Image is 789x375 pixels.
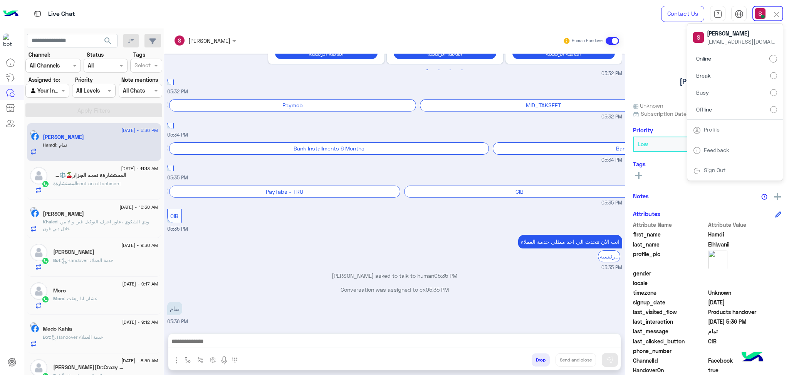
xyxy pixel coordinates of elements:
[53,287,66,294] h5: Moro
[121,357,158,364] span: [DATE] - 8:59 AM
[119,204,158,211] span: [DATE] - 10:38 AM
[755,8,765,19] img: userImage
[693,127,701,134] img: tab
[708,221,782,229] span: Attribute Value
[167,319,188,324] span: 05:36 PM
[447,66,454,74] button: 3 of 2
[167,272,622,280] p: [PERSON_NAME] asked to talk to human
[210,357,216,363] img: create order
[181,353,194,366] button: select flow
[661,6,704,22] a: Contact Us
[633,318,707,326] span: last_interaction
[53,249,94,255] h5: Sally elmalatwy
[633,127,653,133] h6: Priority
[774,193,781,200] img: add
[56,142,67,148] span: تمام
[769,55,777,62] input: Online
[556,353,596,367] button: Send and close
[42,257,49,265] img: WhatsApp
[42,296,49,303] img: WhatsApp
[170,213,178,219] span: CIB
[64,296,97,301] span: عشان انا زهقت
[404,186,635,198] div: CIB
[708,289,782,297] span: Unknown
[207,353,220,366] button: create order
[31,325,39,333] img: Facebook
[772,10,781,19] img: close
[708,347,782,355] span: null
[696,88,709,96] span: Busy
[704,167,725,173] a: Sign Out
[693,167,701,175] img: tab
[87,51,104,59] label: Status
[122,319,158,326] span: [DATE] - 9:12 AM
[770,72,777,79] input: Break
[601,199,622,207] span: 05:35 PM
[633,269,707,277] span: gender
[30,167,47,184] img: defaultAdmin.png
[169,142,489,154] div: Bank Installments 6 Months
[167,175,188,181] span: 05:35 PM
[708,230,782,238] span: Hamdi
[167,226,188,232] span: 05:35 PM
[606,356,614,364] img: send message
[185,357,191,363] img: select flow
[31,209,39,217] img: Facebook
[53,257,60,263] span: Bot
[704,126,720,133] a: Profile
[121,165,158,172] span: [DATE] - 11:13 AM
[633,160,781,167] h6: Tags
[707,29,776,37] span: [PERSON_NAME]
[708,298,782,306] span: 2025-08-29T14:25:10.665Z
[518,235,622,248] p: 29/8/2025, 5:35 PM
[708,366,782,374] span: true
[434,272,457,279] span: 05:35 PM
[696,54,711,62] span: Online
[31,133,39,140] img: Facebook
[29,51,50,59] label: Channel:
[30,130,37,137] img: picture
[696,105,712,113] span: Offline
[30,322,37,329] img: picture
[532,353,550,367] button: Drop
[598,250,620,262] div: القائمة الرئيسية
[77,181,121,186] span: sent an attachment
[169,99,416,111] div: Paymob
[426,286,449,293] span: 05:35 PM
[25,103,162,117] button: Apply Filters
[43,334,50,340] span: Bot
[435,66,443,74] button: 2 of 2
[194,353,207,366] button: Trigger scenario
[704,147,729,153] a: Feedback
[708,318,782,326] span: 2025-08-29T14:36:13.004Z
[103,36,112,46] span: search
[30,282,47,300] img: defaultAdmin.png
[42,180,49,188] img: WhatsApp
[633,250,707,268] span: profile_pic
[30,207,37,214] img: picture
[601,264,622,272] span: 05:35 PM
[167,302,182,315] p: 29/8/2025, 5:36 PM
[633,337,707,345] span: last_clicked_button
[3,6,18,22] img: Logo
[641,110,707,118] span: Subscription Date : [DATE]
[394,48,496,59] button: القائمة الرئيسية
[770,89,777,96] input: Busy
[708,356,782,365] span: 0
[121,127,158,134] span: [DATE] - 5:36 PM
[133,51,145,59] label: Tags
[735,10,744,19] img: tab
[423,66,431,74] button: 1 of 2
[572,38,604,44] small: Human Handover
[220,356,229,365] img: send voice note
[633,240,707,248] span: last_name
[512,48,615,59] button: القائمة الرئيسية
[633,366,707,374] span: HandoverOn
[169,186,400,198] div: PayTabs - TRU
[53,296,64,301] span: Moro
[708,269,782,277] span: null
[713,10,722,19] img: tab
[633,230,707,238] span: first_name
[29,76,60,84] label: Assigned to:
[53,172,127,179] h5: المستشارةة نعمه الجزار🍒⚖️♥️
